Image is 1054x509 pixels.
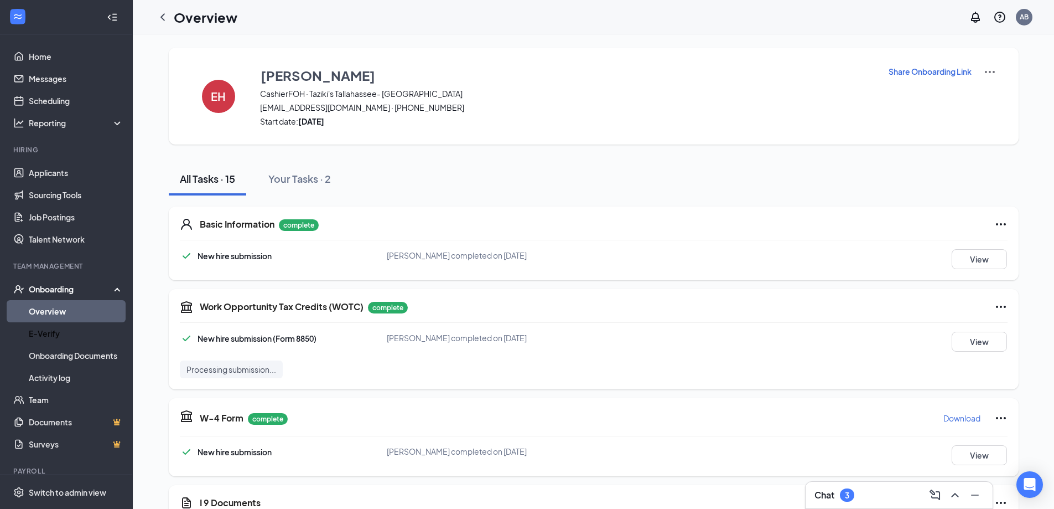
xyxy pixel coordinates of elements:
[268,172,331,186] div: Your Tasks · 2
[13,466,121,476] div: Payroll
[180,332,193,345] svg: Checkmark
[29,389,123,411] a: Team
[200,497,261,509] h5: I 9 Documents
[814,489,834,501] h3: Chat
[180,249,193,263] svg: Checkmark
[952,332,1007,352] button: View
[156,11,169,24] svg: ChevronLeft
[248,413,288,425] p: complete
[29,228,123,250] a: Talent Network
[1020,12,1029,22] div: AB
[29,487,106,498] div: Switch to admin view
[387,250,527,260] span: [PERSON_NAME] completed on [DATE]
[29,206,123,228] a: Job Postings
[888,65,972,78] button: Share Onboarding Link
[889,66,972,77] p: Share Onboarding Link
[260,65,874,85] button: [PERSON_NAME]
[13,284,24,295] svg: UserCheck
[29,322,123,345] a: E-Verify
[107,12,118,23] svg: Collapse
[387,446,527,456] span: [PERSON_NAME] completed on [DATE]
[298,116,324,126] strong: [DATE]
[983,65,996,79] img: More Actions
[943,413,980,424] p: Download
[211,92,226,100] h4: EH
[966,486,984,504] button: Minimize
[29,433,123,455] a: SurveysCrown
[952,249,1007,269] button: View
[180,445,193,459] svg: Checkmark
[946,486,964,504] button: ChevronUp
[180,218,193,231] svg: User
[174,8,237,27] h1: Overview
[943,409,981,427] button: Download
[180,300,193,313] svg: TaxGovernmentIcon
[29,284,114,295] div: Onboarding
[198,251,272,261] span: New hire submission
[180,409,193,423] svg: TaxGovernmentIcon
[29,117,124,128] div: Reporting
[260,116,874,127] span: Start date:
[968,489,982,502] svg: Minimize
[387,333,527,343] span: [PERSON_NAME] completed on [DATE]
[928,489,942,502] svg: ComposeMessage
[368,302,408,313] p: complete
[12,11,23,22] svg: WorkstreamLogo
[279,219,319,231] p: complete
[200,301,364,313] h5: Work Opportunity Tax Credits (WOTC)
[260,88,874,99] span: CashierFOH · Taziki's Tallahassee- [GEOGRAPHIC_DATA]
[13,145,121,155] div: Hiring
[198,333,316,343] span: New hire submission (Form 8850)
[969,11,982,24] svg: Notifications
[261,66,375,85] h3: [PERSON_NAME]
[994,300,1008,313] svg: Ellipses
[29,367,123,389] a: Activity log
[993,11,1006,24] svg: QuestionInfo
[13,117,24,128] svg: Analysis
[29,411,123,433] a: DocumentsCrown
[260,102,874,113] span: [EMAIL_ADDRESS][DOMAIN_NAME] · [PHONE_NUMBER]
[926,486,944,504] button: ComposeMessage
[29,162,123,184] a: Applicants
[198,447,272,457] span: New hire submission
[200,412,243,424] h5: W-4 Form
[994,218,1008,231] svg: Ellipses
[186,364,276,375] span: Processing submission...
[29,90,123,112] a: Scheduling
[29,68,123,90] a: Messages
[29,345,123,367] a: Onboarding Documents
[191,65,246,127] button: EH
[845,491,849,500] div: 3
[13,261,121,271] div: Team Management
[994,412,1008,425] svg: Ellipses
[29,45,123,68] a: Home
[1016,471,1043,498] div: Open Intercom Messenger
[180,172,235,186] div: All Tasks · 15
[13,487,24,498] svg: Settings
[29,300,123,322] a: Overview
[948,489,962,502] svg: ChevronUp
[200,218,274,230] h5: Basic Information
[29,184,123,206] a: Sourcing Tools
[952,445,1007,465] button: View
